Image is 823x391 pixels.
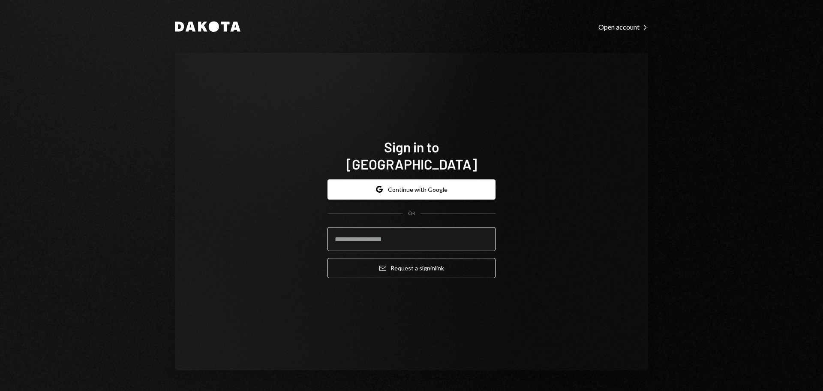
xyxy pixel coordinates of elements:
button: Continue with Google [327,179,496,200]
div: Open account [598,23,648,31]
a: Open account [598,22,648,31]
button: Request a signinlink [327,258,496,278]
h1: Sign in to [GEOGRAPHIC_DATA] [327,138,496,173]
div: OR [408,210,415,217]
